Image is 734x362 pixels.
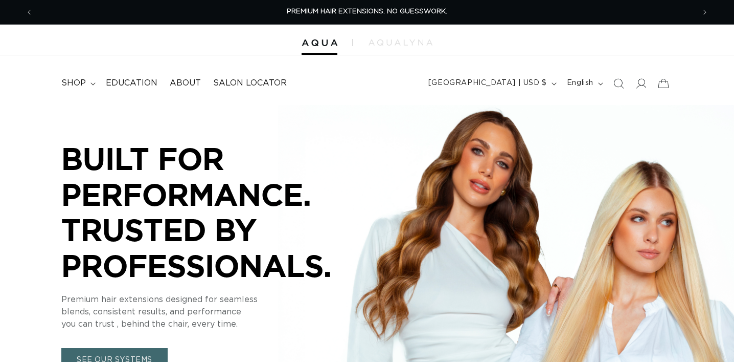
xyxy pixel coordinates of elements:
span: shop [61,78,86,89]
span: [GEOGRAPHIC_DATA] | USD $ [428,78,547,89]
p: blends, consistent results, and performance [61,306,368,318]
img: Aqua Hair Extensions [302,39,337,47]
span: Education [106,78,157,89]
button: [GEOGRAPHIC_DATA] | USD $ [422,74,561,93]
a: Education [100,72,164,95]
p: BUILT FOR PERFORMANCE. TRUSTED BY PROFESSIONALS. [61,141,368,283]
summary: shop [55,72,100,95]
span: Salon Locator [213,78,287,89]
p: you can trust , behind the chair, every time. [61,318,368,330]
button: Previous announcement [18,3,40,22]
img: aqualyna.com [369,39,432,46]
span: About [170,78,201,89]
a: Salon Locator [207,72,293,95]
button: English [561,74,607,93]
span: English [567,78,593,89]
summary: Search [607,72,630,95]
a: About [164,72,207,95]
span: PREMIUM HAIR EXTENSIONS. NO GUESSWORK. [287,8,447,15]
p: Premium hair extensions designed for seamless [61,293,368,306]
button: Next announcement [694,3,716,22]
